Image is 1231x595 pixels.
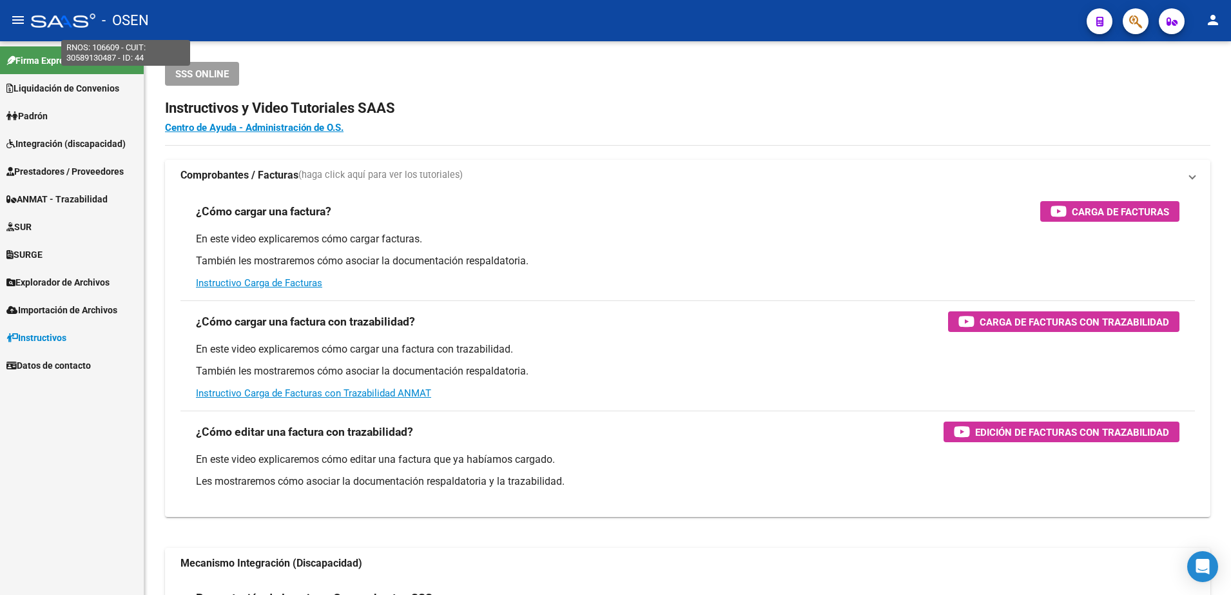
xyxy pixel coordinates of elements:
[165,96,1210,121] h2: Instructivos y Video Tutoriales SAAS
[6,331,66,345] span: Instructivos
[196,423,413,441] h3: ¿Cómo editar una factura con trazabilidad?
[948,311,1179,332] button: Carga de Facturas con Trazabilidad
[6,137,126,151] span: Integración (discapacidad)
[165,122,344,133] a: Centro de Ayuda - Administración de O.S.
[1187,551,1218,582] div: Open Intercom Messenger
[196,364,1179,378] p: También les mostraremos cómo asociar la documentación respaldatoria.
[10,12,26,28] mat-icon: menu
[180,556,362,571] strong: Mecanismo Integración (Discapacidad)
[102,6,149,35] span: - OSEN
[1205,12,1221,28] mat-icon: person
[196,277,322,289] a: Instructivo Carga de Facturas
[6,248,43,262] span: SURGE
[196,254,1179,268] p: También les mostraremos cómo asociar la documentación respaldatoria.
[944,422,1179,442] button: Edición de Facturas con Trazabilidad
[1040,201,1179,222] button: Carga de Facturas
[6,81,119,95] span: Liquidación de Convenios
[6,220,32,234] span: SUR
[6,275,110,289] span: Explorador de Archivos
[165,191,1210,517] div: Comprobantes / Facturas(haga click aquí para ver los tutoriales)
[6,164,124,179] span: Prestadores / Proveedores
[165,160,1210,191] mat-expansion-panel-header: Comprobantes / Facturas(haga click aquí para ver los tutoriales)
[196,453,1179,467] p: En este video explicaremos cómo editar una factura que ya habíamos cargado.
[1072,204,1169,220] span: Carga de Facturas
[180,168,298,182] strong: Comprobantes / Facturas
[6,109,48,123] span: Padrón
[6,303,117,317] span: Importación de Archivos
[196,313,415,331] h3: ¿Cómo cargar una factura con trazabilidad?
[975,424,1169,440] span: Edición de Facturas con Trazabilidad
[175,68,229,80] span: SSS ONLINE
[196,387,431,399] a: Instructivo Carga de Facturas con Trazabilidad ANMAT
[298,168,463,182] span: (haga click aquí para ver los tutoriales)
[196,202,331,220] h3: ¿Cómo cargar una factura?
[6,192,108,206] span: ANMAT - Trazabilidad
[196,474,1179,489] p: Les mostraremos cómo asociar la documentación respaldatoria y la trazabilidad.
[196,232,1179,246] p: En este video explicaremos cómo cargar facturas.
[980,314,1169,330] span: Carga de Facturas con Trazabilidad
[165,548,1210,579] mat-expansion-panel-header: Mecanismo Integración (Discapacidad)
[165,62,239,86] button: SSS ONLINE
[6,358,91,373] span: Datos de contacto
[6,54,73,68] span: Firma Express
[196,342,1179,356] p: En este video explicaremos cómo cargar una factura con trazabilidad.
